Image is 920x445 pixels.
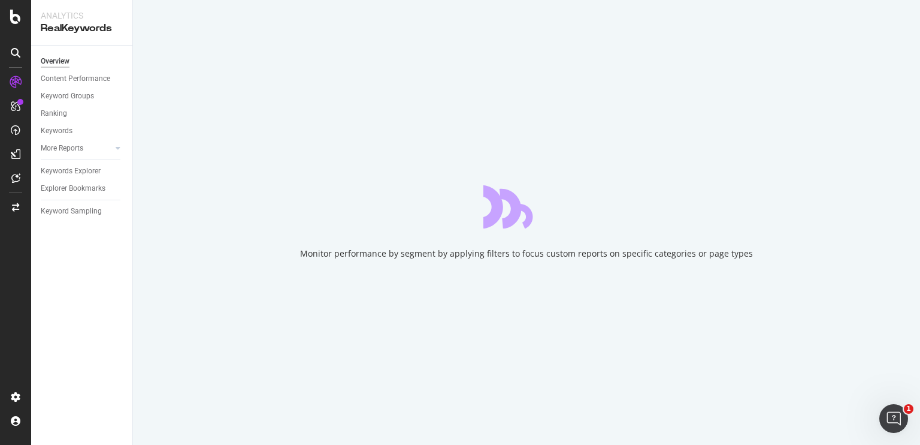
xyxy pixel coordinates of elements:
div: More Reports [41,142,83,155]
a: Overview [41,55,124,68]
a: Content Performance [41,73,124,85]
div: animation [483,185,570,228]
a: Explorer Bookmarks [41,182,124,195]
a: Keywords [41,125,124,137]
div: Keywords Explorer [41,165,101,178]
a: Keywords Explorer [41,165,124,178]
a: Keyword Sampling [41,205,124,218]
a: More Reports [41,142,112,155]
iframe: Intercom live chat [879,404,908,433]
div: Keywords [41,125,72,137]
a: Keyword Groups [41,90,124,103]
div: Ranking [41,107,67,120]
div: Explorer Bookmarks [41,182,105,195]
span: 1 [904,404,913,414]
div: Keyword Groups [41,90,94,103]
div: RealKeywords [41,22,123,35]
div: Keyword Sampling [41,205,102,218]
div: Monitor performance by segment by applying filters to focus custom reports on specific categories... [300,248,753,260]
div: Overview [41,55,69,68]
div: Analytics [41,10,123,22]
a: Ranking [41,107,124,120]
div: Content Performance [41,73,110,85]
